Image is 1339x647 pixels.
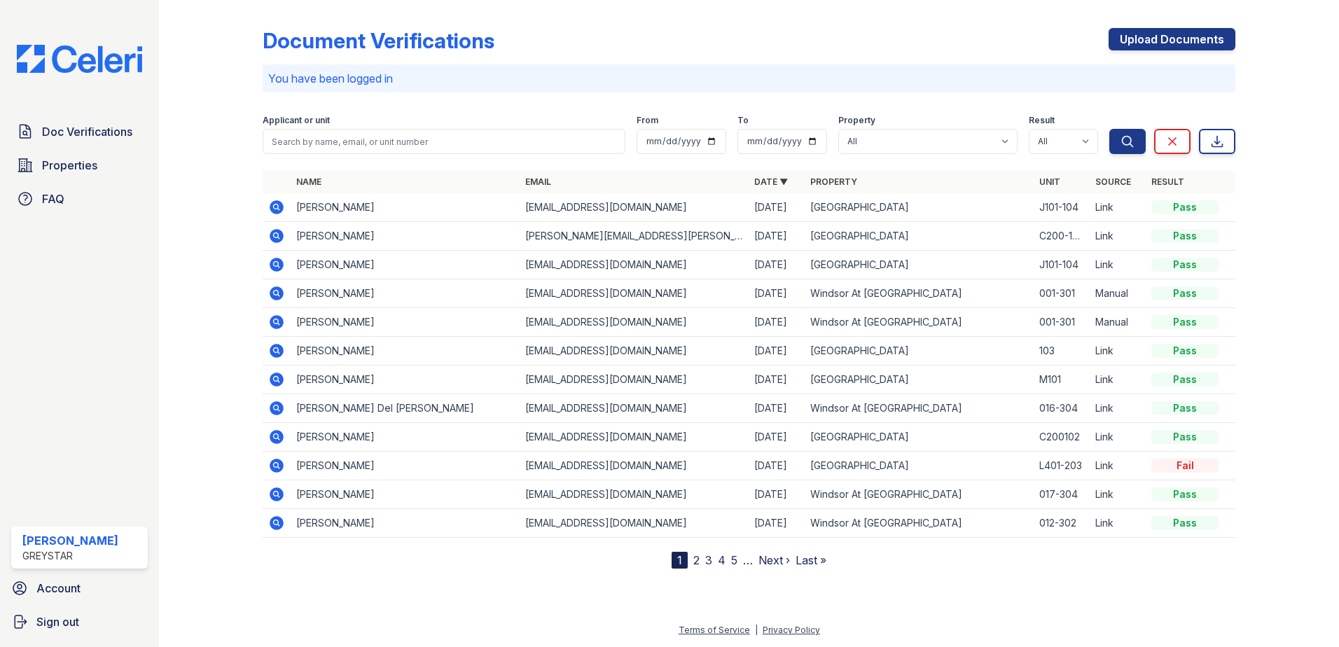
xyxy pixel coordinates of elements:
div: Pass [1151,344,1219,358]
td: 001-301 [1034,308,1090,337]
td: 017-304 [1034,480,1090,509]
td: [EMAIL_ADDRESS][DOMAIN_NAME] [520,423,749,452]
label: Property [838,115,875,126]
a: Upload Documents [1109,28,1235,50]
td: [PERSON_NAME] [291,251,520,279]
td: [GEOGRAPHIC_DATA] [805,452,1034,480]
td: [DATE] [749,337,805,366]
td: [EMAIL_ADDRESS][DOMAIN_NAME] [520,193,749,222]
div: Pass [1151,516,1219,530]
img: CE_Logo_Blue-a8612792a0a2168367f1c8372b55b34899dd931a85d93a1a3d3e32e68fde9ad4.png [6,45,153,73]
td: [EMAIL_ADDRESS][DOMAIN_NAME] [520,308,749,337]
td: C200-104 [1034,222,1090,251]
td: C200102 [1034,423,1090,452]
div: [PERSON_NAME] [22,532,118,549]
td: [PERSON_NAME] [291,193,520,222]
td: J101-104 [1034,251,1090,279]
td: [EMAIL_ADDRESS][DOMAIN_NAME] [520,394,749,423]
a: 4 [718,553,726,567]
td: [PERSON_NAME] Del [PERSON_NAME] [291,394,520,423]
div: Pass [1151,286,1219,300]
td: [GEOGRAPHIC_DATA] [805,337,1034,366]
span: Doc Verifications [42,123,132,140]
td: Link [1090,251,1146,279]
label: To [737,115,749,126]
td: 016-304 [1034,394,1090,423]
a: 2 [693,553,700,567]
a: Privacy Policy [763,625,820,635]
td: M101 [1034,366,1090,394]
a: Terms of Service [679,625,750,635]
div: Pass [1151,401,1219,415]
label: From [637,115,658,126]
a: Unit [1039,176,1060,187]
td: [GEOGRAPHIC_DATA] [805,193,1034,222]
td: 103 [1034,337,1090,366]
span: Sign out [36,613,79,630]
td: [EMAIL_ADDRESS][DOMAIN_NAME] [520,337,749,366]
td: [PERSON_NAME] [291,366,520,394]
div: Pass [1151,200,1219,214]
div: Pass [1151,373,1219,387]
td: [DATE] [749,222,805,251]
a: Doc Verifications [11,118,148,146]
a: Properties [11,151,148,179]
td: [PERSON_NAME] [291,308,520,337]
a: FAQ [11,185,148,213]
td: [DATE] [749,366,805,394]
td: Link [1090,452,1146,480]
td: 001-301 [1034,279,1090,308]
td: [DATE] [749,251,805,279]
input: Search by name, email, or unit number [263,129,625,154]
td: [PERSON_NAME][EMAIL_ADDRESS][PERSON_NAME][DOMAIN_NAME] [520,222,749,251]
a: 3 [705,553,712,567]
div: Greystar [22,549,118,563]
div: Pass [1151,315,1219,329]
td: [DATE] [749,452,805,480]
td: [PERSON_NAME] [291,423,520,452]
td: [EMAIL_ADDRESS][DOMAIN_NAME] [520,366,749,394]
span: Account [36,580,81,597]
td: Link [1090,222,1146,251]
a: Next › [758,553,790,567]
td: [EMAIL_ADDRESS][DOMAIN_NAME] [520,251,749,279]
td: [PERSON_NAME] [291,509,520,538]
td: [DATE] [749,423,805,452]
td: Link [1090,394,1146,423]
td: [GEOGRAPHIC_DATA] [805,366,1034,394]
td: Link [1090,193,1146,222]
td: Link [1090,337,1146,366]
td: Windsor At [GEOGRAPHIC_DATA] [805,394,1034,423]
div: | [755,625,758,635]
td: Windsor At [GEOGRAPHIC_DATA] [805,509,1034,538]
td: [PERSON_NAME] [291,337,520,366]
td: [GEOGRAPHIC_DATA] [805,423,1034,452]
a: Sign out [6,608,153,636]
td: Link [1090,366,1146,394]
td: [DATE] [749,480,805,509]
span: … [743,552,753,569]
div: Fail [1151,459,1219,473]
td: [EMAIL_ADDRESS][DOMAIN_NAME] [520,279,749,308]
a: 5 [731,553,737,567]
td: Windsor At [GEOGRAPHIC_DATA] [805,279,1034,308]
a: Date ▼ [754,176,788,187]
div: Document Verifications [263,28,494,53]
label: Applicant or unit [263,115,330,126]
td: [EMAIL_ADDRESS][DOMAIN_NAME] [520,480,749,509]
div: Pass [1151,487,1219,501]
td: [EMAIL_ADDRESS][DOMAIN_NAME] [520,452,749,480]
td: [PERSON_NAME] [291,279,520,308]
td: Link [1090,480,1146,509]
td: [GEOGRAPHIC_DATA] [805,222,1034,251]
td: L401-203 [1034,452,1090,480]
td: [PERSON_NAME] [291,452,520,480]
td: J101-104 [1034,193,1090,222]
td: [PERSON_NAME] [291,480,520,509]
td: Link [1090,423,1146,452]
a: Last » [796,553,826,567]
td: Manual [1090,308,1146,337]
a: Source [1095,176,1131,187]
a: Account [6,574,153,602]
td: Windsor At [GEOGRAPHIC_DATA] [805,480,1034,509]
